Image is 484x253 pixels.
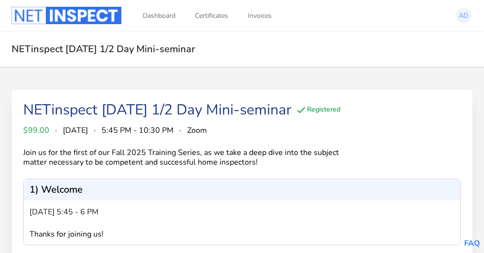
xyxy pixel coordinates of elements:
[29,185,83,195] p: 1) Welcome
[23,125,49,136] span: $99.00
[29,229,242,239] div: Thanks for joining us!
[55,125,57,136] span: ·
[23,101,292,119] div: NETinspect [DATE] 1/2 Day Mini-seminar
[12,7,121,24] img: Logo
[102,125,174,136] span: 5:45 PM - 10:30 PM
[12,43,472,55] h2: NETinspect [DATE] 1/2 Day Mini-seminar
[456,8,471,23] img: Angelo DePersiis
[63,125,88,136] span: [DATE]
[23,148,352,167] div: Join us for the first of our Fall 2025 Training Series, as we take a deep dive into the subject m...
[94,125,96,136] span: ·
[295,104,340,116] div: Registered
[179,125,181,136] span: ·
[187,125,207,136] span: Zoom
[464,238,480,249] a: FAQ
[29,206,242,218] span: [DATE] 5:45 - 6 pm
